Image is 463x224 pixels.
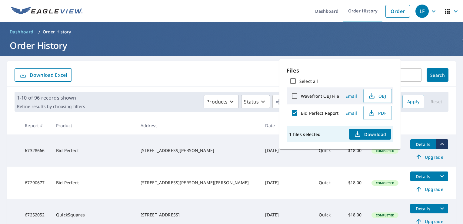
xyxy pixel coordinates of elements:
[244,98,259,105] p: Status
[341,108,361,118] button: Email
[260,167,285,199] td: [DATE]
[341,91,361,101] button: Email
[372,213,398,217] span: Completed
[20,167,51,199] td: 67290677
[342,167,366,199] td: $18.00
[17,94,85,101] p: 1-10 of 96 records shown
[414,153,445,161] span: Upgrade
[363,106,392,120] button: PDF
[20,117,51,134] th: Report #
[10,29,34,35] span: Dashboard
[206,98,228,105] p: Products
[15,68,72,82] button: Download Excel
[289,131,321,137] p: 1 files selected
[407,98,419,106] span: Apply
[372,149,398,153] span: Completed
[51,117,136,134] th: Product
[7,27,456,37] nav: breadcrumb
[342,134,366,167] td: $18.00
[410,204,436,213] button: detailsBtn-67252052
[301,110,338,116] label: Bid Perfect Report
[414,185,445,193] span: Upgrade
[436,204,448,213] button: filesDropdownBtn-67252052
[51,167,136,199] td: Bid Perfect
[436,171,448,181] button: filesDropdownBtn-67290677
[363,89,392,103] button: OBJ
[410,139,436,149] button: detailsBtn-67328666
[43,29,71,35] p: Order History
[141,212,256,218] div: [STREET_ADDRESS]
[367,109,387,117] span: PDF
[287,66,393,75] p: Files
[410,184,448,194] a: Upgrade
[7,27,36,37] a: Dashboard
[11,7,82,16] img: EV Logo
[260,134,285,167] td: [DATE]
[372,181,398,185] span: Completed
[414,141,432,147] span: Details
[431,72,444,78] span: Search
[410,171,436,181] button: detailsBtn-67290677
[141,180,256,186] div: [STREET_ADDRESS][PERSON_NAME][PERSON_NAME]
[260,117,285,134] th: Date
[415,5,429,18] div: LF
[17,104,85,109] p: Refine results by choosing filters
[367,92,387,100] span: OBJ
[344,110,358,116] span: Email
[30,72,67,78] p: Download Excel
[141,148,256,154] div: [STREET_ADDRESS][PERSON_NAME]
[354,131,386,138] span: Download
[436,139,448,149] button: filesDropdownBtn-67328666
[136,117,261,134] th: Address
[301,93,339,99] label: Wavefront OBJ File
[414,206,432,212] span: Details
[20,134,51,167] td: 67328666
[314,134,342,167] td: Quick
[272,95,307,108] button: Orgs
[38,28,40,36] li: /
[427,68,448,82] button: Search
[385,5,410,18] a: Order
[204,95,239,108] button: Products
[299,78,318,84] label: Select all
[344,93,358,99] span: Email
[241,95,270,108] button: Status
[275,98,295,106] span: Orgs
[414,174,432,179] span: Details
[314,167,342,199] td: Quick
[51,134,136,167] td: Bid Perfect
[7,39,456,52] h1: Order History
[402,95,424,108] button: Apply
[410,152,448,162] a: Upgrade
[349,129,391,140] button: Download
